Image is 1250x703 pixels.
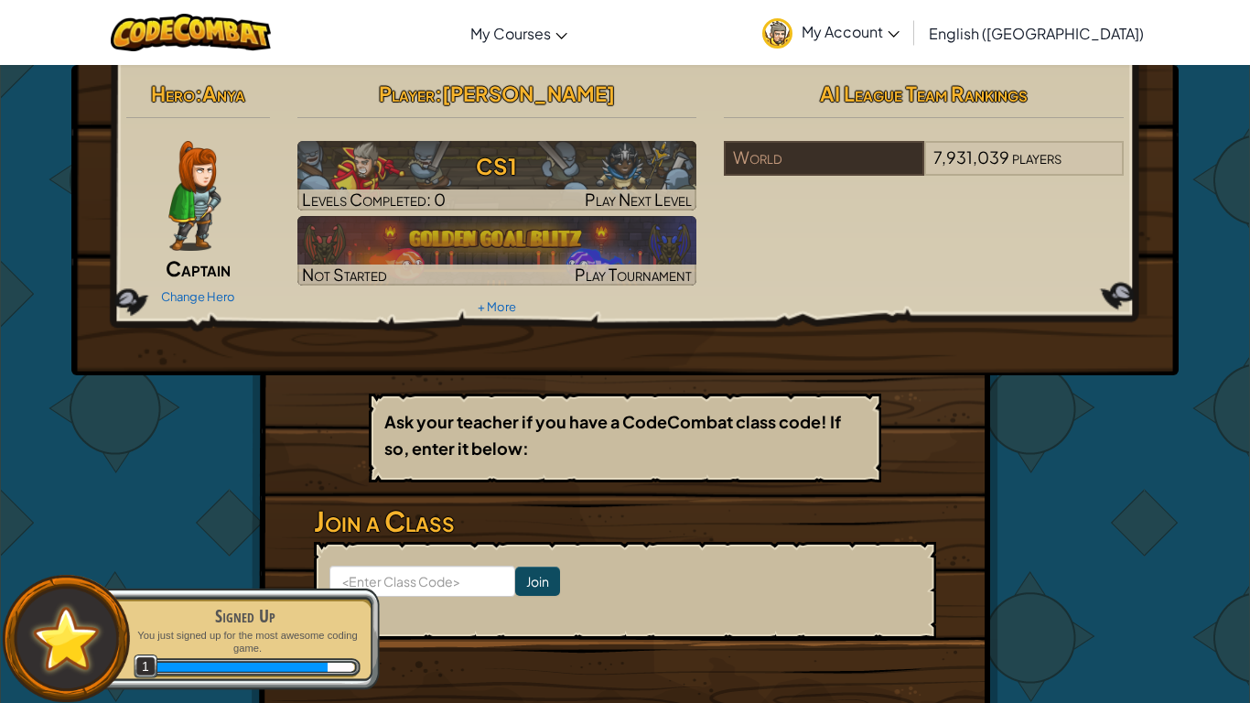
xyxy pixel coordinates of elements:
[168,141,221,251] img: captain-pose.png
[329,566,515,597] input: <Enter Class Code>
[575,264,692,285] span: Play Tournament
[933,146,1009,168] span: 7,931,039
[820,81,1028,106] span: AI League Team Rankings
[470,24,551,43] span: My Courses
[724,158,1124,179] a: World7,931,039players
[802,22,900,41] span: My Account
[297,146,697,187] h3: CS1
[724,141,923,176] div: World
[762,18,792,49] img: avatar
[134,654,158,679] span: 1
[166,255,231,281] span: Captain
[384,411,841,459] b: Ask your teacher if you have a CodeCombat class code! If so, enter it below:
[111,14,271,51] img: CodeCombat logo
[130,603,361,629] div: Signed Up
[753,4,909,61] a: My Account
[442,81,615,106] span: [PERSON_NAME]
[461,8,577,58] a: My Courses
[297,141,697,211] img: CS1
[195,81,202,106] span: :
[302,189,446,210] span: Levels Completed: 0
[297,216,697,286] img: Golden Goal
[314,501,936,542] h3: Join a Class
[151,81,195,106] span: Hero
[25,598,108,679] img: default.png
[379,81,435,106] span: Player
[130,629,361,655] p: You just signed up for the most awesome coding game.
[929,24,1144,43] span: English ([GEOGRAPHIC_DATA])
[161,289,235,304] a: Change Hero
[920,8,1153,58] a: English ([GEOGRAPHIC_DATA])
[297,216,697,286] a: Not StartedPlay Tournament
[435,81,442,106] span: :
[302,264,387,285] span: Not Started
[515,567,560,596] input: Join
[478,299,516,314] a: + More
[297,141,697,211] a: Play Next Level
[202,81,245,106] span: Anya
[585,189,692,210] span: Play Next Level
[1012,146,1061,168] span: players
